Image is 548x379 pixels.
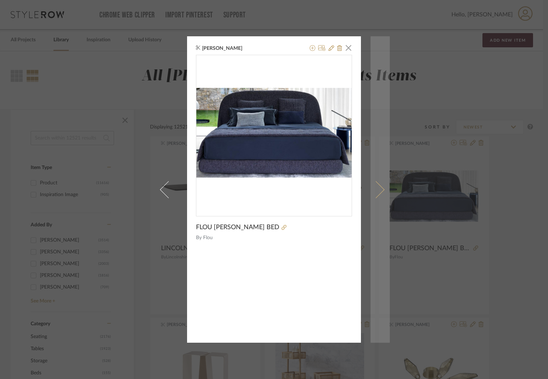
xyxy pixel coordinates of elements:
span: [PERSON_NAME] [202,45,253,52]
img: a92f991a-439c-4f31-9519-211ac4d3b22d_436x436.jpg [196,88,352,178]
span: Flou [203,234,352,242]
button: Close [341,41,356,55]
span: By [196,234,202,242]
span: FLOU [PERSON_NAME] BED [196,223,279,231]
div: 0 [196,55,352,210]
